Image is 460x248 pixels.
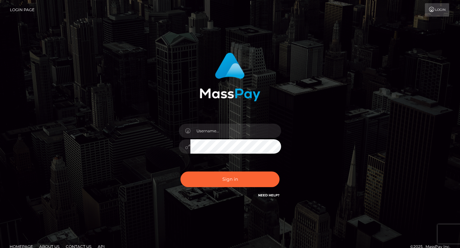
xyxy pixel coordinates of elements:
[180,171,280,187] button: Sign in
[425,3,449,17] a: Login
[190,124,281,138] input: Username...
[10,3,34,17] a: Login Page
[200,53,260,101] img: MassPay Login
[258,193,280,197] a: Need Help?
